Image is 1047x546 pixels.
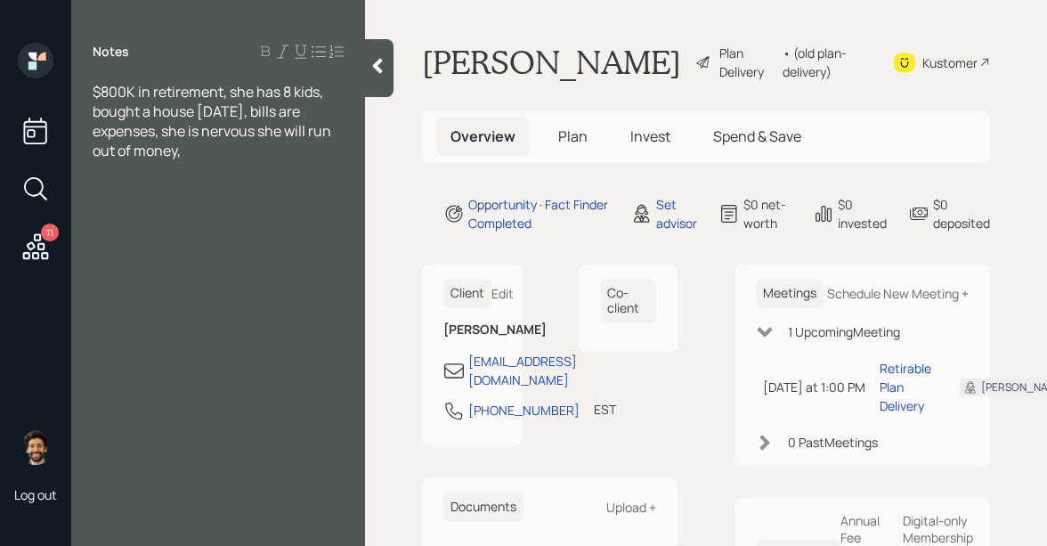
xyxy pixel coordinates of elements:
div: Retirable Plan Delivery [880,359,931,415]
span: Invest [630,126,670,146]
span: Plan [558,126,588,146]
div: Schedule New Meeting + [827,285,969,302]
div: $0 invested [838,195,887,232]
div: [EMAIL_ADDRESS][DOMAIN_NAME] [468,352,577,389]
div: Set advisor [656,195,697,232]
div: Upload + [606,499,656,516]
span: $800K in retirement, she has 8 kids, bought a house [DATE], bills are expenses, she is nervous sh... [93,82,334,160]
h6: [PERSON_NAME] [443,322,500,338]
span: Spend & Save [713,126,801,146]
div: 0 Past Meeting s [788,433,878,452]
img: eric-schwartz-headshot.png [18,429,53,465]
label: Notes [93,43,129,61]
div: • (old plan-delivery) [783,44,871,81]
div: [DATE] at 1:00 PM [763,378,865,396]
h6: Co-client [600,279,657,323]
span: Overview [450,126,515,146]
div: Opportunity · Fact Finder Completed [468,195,610,232]
h1: [PERSON_NAME] [422,43,681,82]
div: Edit [491,285,514,302]
h6: Client [443,279,491,308]
div: $0 deposited [933,195,990,232]
div: 1 Upcoming Meeting [788,322,900,341]
div: 11 [41,224,59,241]
div: $0 net-worth [743,195,791,232]
div: [PHONE_NUMBER] [468,401,580,420]
div: Plan Delivery [719,44,775,81]
div: Log out [14,486,57,503]
h6: Documents [443,493,523,522]
div: Kustomer [922,53,978,72]
h6: Meetings [756,279,824,308]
